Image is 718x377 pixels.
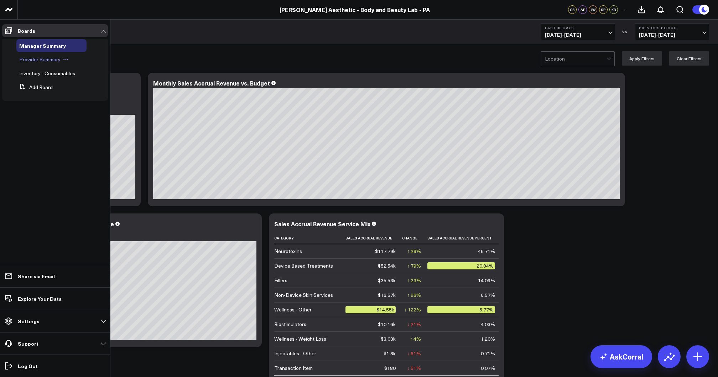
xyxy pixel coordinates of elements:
[407,248,421,255] div: ↑ 29%
[427,232,501,244] th: Sales Accrual Revenue Percent
[274,291,333,299] div: Non-Device Skin Services
[404,306,421,313] div: ↑ 122%
[407,350,421,357] div: ↓ 61%
[18,318,40,324] p: Settings
[378,262,396,269] div: $52.54k
[274,262,333,269] div: Device Based Treatments
[16,81,53,94] button: Add Board
[407,262,421,269] div: ↑ 79%
[19,71,75,76] a: Inventory - Consumables
[345,306,396,313] div: $14.55k
[274,335,326,342] div: Wellness - Weight Loss
[578,5,587,14] div: AF
[274,220,370,228] div: Sales Accrual Revenue Service Mix
[384,350,396,357] div: $1.8k
[481,335,495,342] div: 1.20%
[274,321,306,328] div: Biostimulators
[541,23,615,40] button: Last 30 Days[DATE]-[DATE]
[669,51,709,66] button: Clear Filters
[599,5,608,14] div: SP
[545,26,611,30] b: Last 30 Days
[568,5,577,14] div: CS
[407,291,421,299] div: ↑ 26%
[18,296,62,301] p: Explore Your Data
[378,291,396,299] div: $16.57k
[407,321,421,328] div: ↓ 21%
[622,51,662,66] button: Apply Filters
[545,32,611,38] span: [DATE] - [DATE]
[19,57,61,62] a: Provider Summary
[427,262,495,269] div: 20.84%
[623,7,626,12] span: +
[481,321,495,328] div: 4.03%
[378,321,396,328] div: $10.16k
[274,306,312,313] div: Wellness - Other
[381,335,396,342] div: $3.03k
[274,248,302,255] div: Neurotoxins
[18,363,38,369] p: Log Out
[19,43,66,48] a: Manager Summary
[407,277,421,284] div: ↑ 23%
[609,5,618,14] div: KB
[481,291,495,299] div: 6.57%
[639,26,705,30] b: Previous Period
[274,350,316,357] div: Injectables - Other
[345,232,402,244] th: Sales Accrual Revenue
[19,56,61,63] span: Provider Summary
[18,28,35,33] p: Boards
[153,79,270,87] div: Monthly Sales Accrual Revenue vs. Budget
[635,23,709,40] button: Previous Period[DATE]-[DATE]
[590,345,652,368] a: AskCorral
[478,277,495,284] div: 14.09%
[407,365,421,372] div: ↓ 51%
[32,236,256,241] div: Previous: $93.11k
[375,248,396,255] div: $117.79k
[481,350,495,357] div: 0.71%
[274,277,287,284] div: Fillers
[280,6,430,14] a: [PERSON_NAME] Aesthetic - Body and Beauty Lab - PA
[410,335,421,342] div: ↑ 4%
[620,5,628,14] button: +
[2,360,108,372] a: Log Out
[589,5,597,14] div: JW
[18,341,38,346] p: Support
[478,248,495,255] div: 46.71%
[19,42,66,49] span: Manager Summary
[619,30,631,34] div: VS
[274,365,313,372] div: Transaction Item
[639,32,705,38] span: [DATE] - [DATE]
[427,306,495,313] div: 5.77%
[384,365,396,372] div: $180
[274,232,345,244] th: Category
[18,273,55,279] p: Share via Email
[378,277,396,284] div: $35.53k
[481,365,495,372] div: 0.07%
[19,70,75,77] span: Inventory - Consumables
[402,232,427,244] th: Change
